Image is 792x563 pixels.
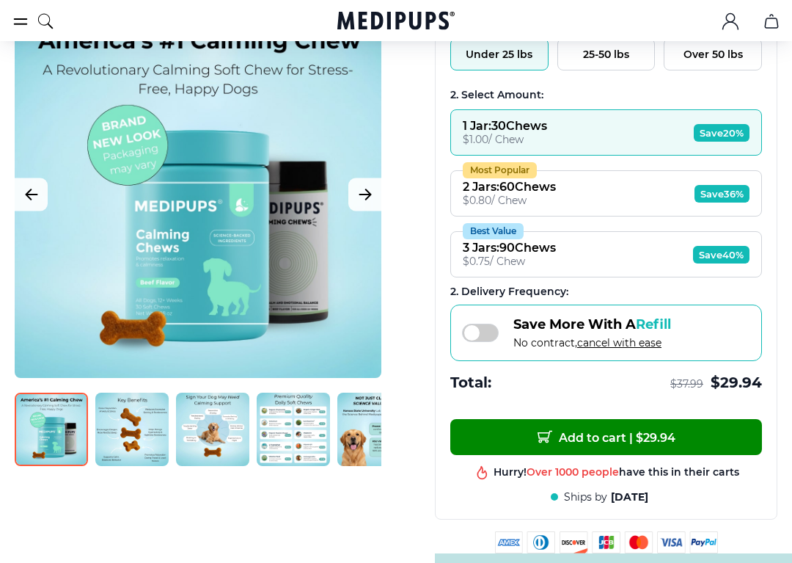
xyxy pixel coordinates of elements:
button: cart [754,4,789,39]
span: Save 40% [693,246,749,264]
div: $ 0.80 / Chew [463,194,556,207]
span: Refill [636,316,671,333]
button: Previous Image [15,178,48,211]
span: Save 20% [694,124,749,142]
span: Add to cart | $ 29.94 [538,429,675,445]
div: 3 Jars : 90 Chews [463,241,556,255]
button: Next Image [348,178,381,211]
div: Hurry! have this in their carts [494,465,739,479]
span: [DATE] [611,490,648,504]
span: Ships by [564,490,607,504]
img: Calming Dog Chews | Natural Dog Supplements [15,393,88,466]
div: Best Value [463,223,524,239]
button: Over 50 lbs [664,38,762,70]
button: Most Popular2 Jars:60Chews$0.80/ ChewSave36% [450,170,762,217]
button: Best Value3 Jars:90Chews$0.75/ ChewSave40% [450,231,762,277]
button: Under 25 lbs [450,38,549,70]
span: $ 29.94 [711,373,762,393]
img: Calming Dog Chews | Natural Dog Supplements [176,393,249,466]
div: 1 Jar : 30 Chews [463,119,547,133]
button: account [713,4,748,39]
span: 2 . Delivery Frequency: [450,285,568,298]
span: Save More With A [513,316,671,333]
span: $ 37.99 [670,377,703,391]
button: 1 Jar:30Chews$1.00/ ChewSave20% [450,109,762,156]
div: 2 Jars : 60 Chews [463,180,556,194]
button: 25-50 lbs [557,38,656,70]
div: 2. Select Amount: [450,88,762,102]
a: Medipups [337,10,455,34]
img: Calming Dog Chews | Natural Dog Supplements [257,393,330,466]
span: No contract, [513,336,671,349]
div: Most Popular [463,162,537,178]
span: cancel with ease [577,336,661,349]
button: Add to cart | $29.94 [450,419,762,455]
img: payment methods [495,531,718,553]
img: Calming Dog Chews | Natural Dog Supplements [337,393,411,466]
img: Calming Dog Chews | Natural Dog Supplements [95,393,169,466]
div: $ 0.75 / Chew [463,255,556,268]
div: $ 1.00 / Chew [463,133,547,146]
button: burger-menu [12,12,29,30]
span: Over 1000 people [527,465,619,479]
span: Save 36% [694,185,749,203]
button: search [37,3,54,40]
span: Total: [450,373,491,393]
